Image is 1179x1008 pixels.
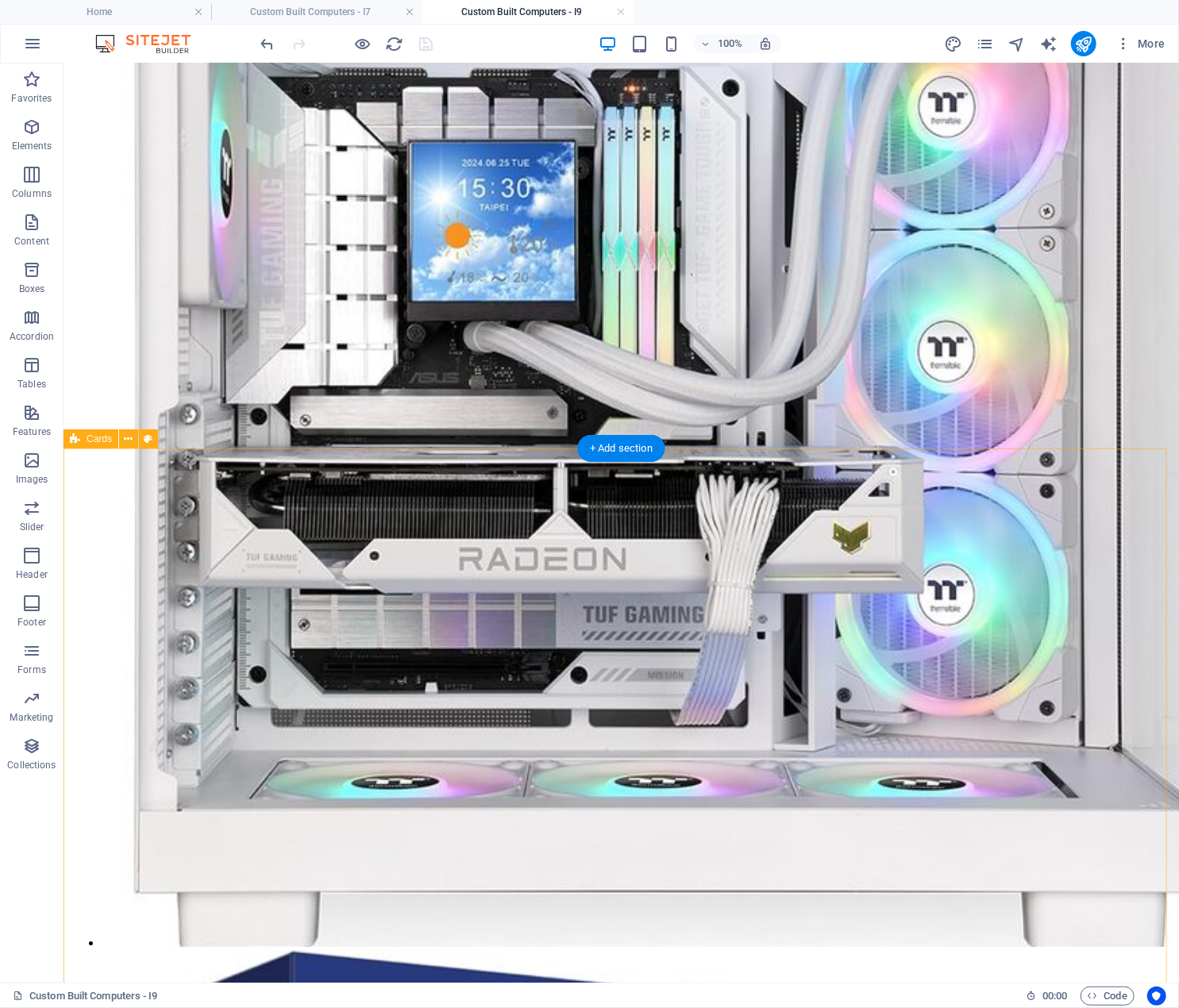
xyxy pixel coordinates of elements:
p: Tables [17,378,46,391]
h6: 100% [717,34,742,53]
p: Footer [17,616,46,629]
p: Features [13,425,51,438]
div: + Add section [577,435,665,462]
p: Boxes [19,283,45,295]
button: pages [976,34,995,53]
i: AI Writer [1039,35,1058,53]
i: Reload page [386,35,404,53]
a: Click to cancel selection. Double-click to open Pages [13,987,158,1006]
button: undo [258,34,277,53]
p: Marketing [10,711,53,724]
span: 00 00 [1042,987,1067,1006]
button: Usercentrics [1147,987,1166,1006]
img: Editor Logo [91,34,210,53]
p: Columns [12,187,52,200]
p: Collections [7,759,56,771]
h6: Session time [1026,987,1068,1006]
button: 100% [693,34,749,53]
p: Slider [20,521,44,533]
p: Elements [12,140,52,152]
span: More [1115,36,1166,52]
p: Content [14,235,49,248]
i: Design (Ctrl+Alt+Y) [944,35,962,53]
i: Publish [1074,35,1092,53]
span: Cards [87,434,112,444]
p: Accordion [10,330,54,343]
i: Undo: Change text (Ctrl+Z) [259,35,277,53]
i: Pages (Ctrl+Alt+S) [976,35,994,53]
button: text_generator [1039,34,1058,53]
button: navigator [1008,34,1027,53]
p: Header [16,568,48,581]
button: Code [1081,987,1135,1006]
button: reload [385,34,404,53]
button: Click here to leave preview mode and continue editing [353,34,372,53]
button: publish [1071,31,1096,56]
h4: Custom Built Computers - I7 [211,3,422,21]
button: design [944,34,963,53]
i: Navigator [1008,35,1026,53]
button: More [1109,31,1172,56]
h4: Custom Built Computers - I9 [422,3,634,21]
span: Code [1088,987,1127,1006]
span: : [1054,990,1056,1002]
p: Images [16,473,48,486]
p: Forms [17,664,46,676]
p: Favorites [11,92,52,105]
